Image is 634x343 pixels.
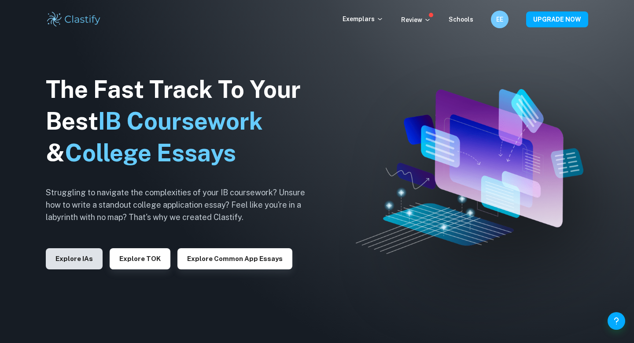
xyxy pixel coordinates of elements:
p: Review [401,15,431,25]
a: Explore TOK [110,254,170,262]
a: Explore Common App essays [177,254,292,262]
a: Explore IAs [46,254,103,262]
h6: EE [495,15,505,24]
img: Clastify hero [356,89,583,254]
h1: The Fast Track To Your Best & [46,74,319,169]
img: Clastify logo [46,11,102,28]
button: Explore IAs [46,248,103,269]
button: Explore TOK [110,248,170,269]
a: Schools [449,16,473,23]
button: Help and Feedback [608,312,625,330]
h6: Struggling to navigate the complexities of your IB coursework? Unsure how to write a standout col... [46,186,319,224]
span: College Essays [65,139,236,167]
p: Exemplars [343,14,383,24]
button: UPGRADE NOW [526,11,588,27]
button: EE [491,11,509,28]
button: Explore Common App essays [177,248,292,269]
span: IB Coursework [98,107,263,135]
